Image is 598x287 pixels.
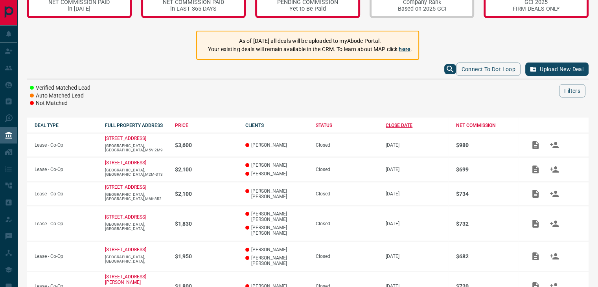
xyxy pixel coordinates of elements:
p: $682 [456,253,519,259]
a: [STREET_ADDRESS] [105,160,146,166]
span: Match Clients [545,253,564,259]
p: [GEOGRAPHIC_DATA],[GEOGRAPHIC_DATA],M5V-2M9 [105,143,167,152]
div: Closed [316,142,378,148]
span: Add / View Documents [526,166,545,172]
li: Auto Matched Lead [30,92,90,100]
p: [GEOGRAPHIC_DATA],[GEOGRAPHIC_DATA],M2M-3T3 [105,168,167,177]
div: DEAL TYPE [35,123,97,128]
a: here [399,46,410,52]
p: [PERSON_NAME] [PERSON_NAME] [245,255,308,266]
li: Not Matched [30,99,90,107]
p: [GEOGRAPHIC_DATA],[GEOGRAPHIC_DATA],M6K-3R2 [105,192,167,201]
p: [GEOGRAPHIC_DATA],[GEOGRAPHIC_DATA], [105,255,167,263]
div: CLIENTS [245,123,308,128]
p: Your existing deals will remain available in the CRM. To learn about MAP click . [208,45,412,53]
span: Match Clients [545,221,564,226]
p: $1,950 [175,253,237,259]
button: search button [444,64,456,74]
span: Add / View Documents [526,142,545,147]
span: Match Clients [545,166,564,172]
p: Lease - Co-Op [35,191,97,197]
a: [STREET_ADDRESS] [105,214,146,220]
div: in [DATE] [48,6,110,12]
p: $980 [456,142,519,148]
li: Verified Matched Lead [30,84,90,92]
div: PRICE [175,123,237,128]
p: [DATE] [386,142,448,148]
p: Lease - Co-Op [35,167,97,172]
div: Closed [316,167,378,172]
span: Add / View Documents [526,221,545,226]
span: Add / View Documents [526,191,545,196]
button: Filters [559,84,585,98]
div: STATUS [316,123,378,128]
div: Closed [316,221,378,226]
div: Closed [316,191,378,197]
a: [STREET_ADDRESS] [105,247,146,252]
p: [PERSON_NAME] [245,142,308,148]
p: [PERSON_NAME] [PERSON_NAME] [245,225,308,236]
a: [STREET_ADDRESS] [105,136,146,141]
p: As of [DATE] all deals will be uploaded to myAbode Portal. [208,37,412,45]
p: $2,100 [175,166,237,173]
span: Match Clients [545,142,564,147]
div: FIRM DEALS ONLY [513,6,560,12]
p: $732 [456,221,519,227]
p: [PERSON_NAME] [PERSON_NAME] [245,188,308,199]
p: [DATE] [386,254,448,259]
p: $699 [456,166,519,173]
span: Add / View Documents [526,253,545,259]
span: Match Clients [545,191,564,196]
p: Lease - Co-Op [35,142,97,148]
div: CLOSE DATE [386,123,448,128]
p: [DATE] [386,167,448,172]
a: [STREET_ADDRESS] [105,184,146,190]
p: [DATE] [386,191,448,197]
button: Upload New Deal [525,63,589,76]
p: [PERSON_NAME] [245,162,308,168]
p: [DATE] [386,221,448,226]
div: Yet to Be Paid [277,6,338,12]
p: [GEOGRAPHIC_DATA],[GEOGRAPHIC_DATA], [105,222,167,231]
p: $1,830 [175,221,237,227]
div: Closed [316,254,378,259]
div: in LAST 365 DAYS [163,6,224,12]
a: [STREET_ADDRESS][PERSON_NAME] [105,274,146,285]
p: [PERSON_NAME] [PERSON_NAME] [245,211,308,222]
p: Lease - Co-Op [35,254,97,259]
div: FULL PROPERTY ADDRESS [105,123,167,128]
p: $2,100 [175,191,237,197]
p: Lease - Co-Op [35,221,97,226]
p: [PERSON_NAME] [245,247,308,252]
div: Based on 2025 GCI [398,6,446,12]
button: Connect to Dot Loop [456,63,521,76]
div: NET COMMISSION [456,123,519,128]
p: [PERSON_NAME] [245,171,308,177]
p: $3,600 [175,142,237,148]
p: $734 [456,191,519,197]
